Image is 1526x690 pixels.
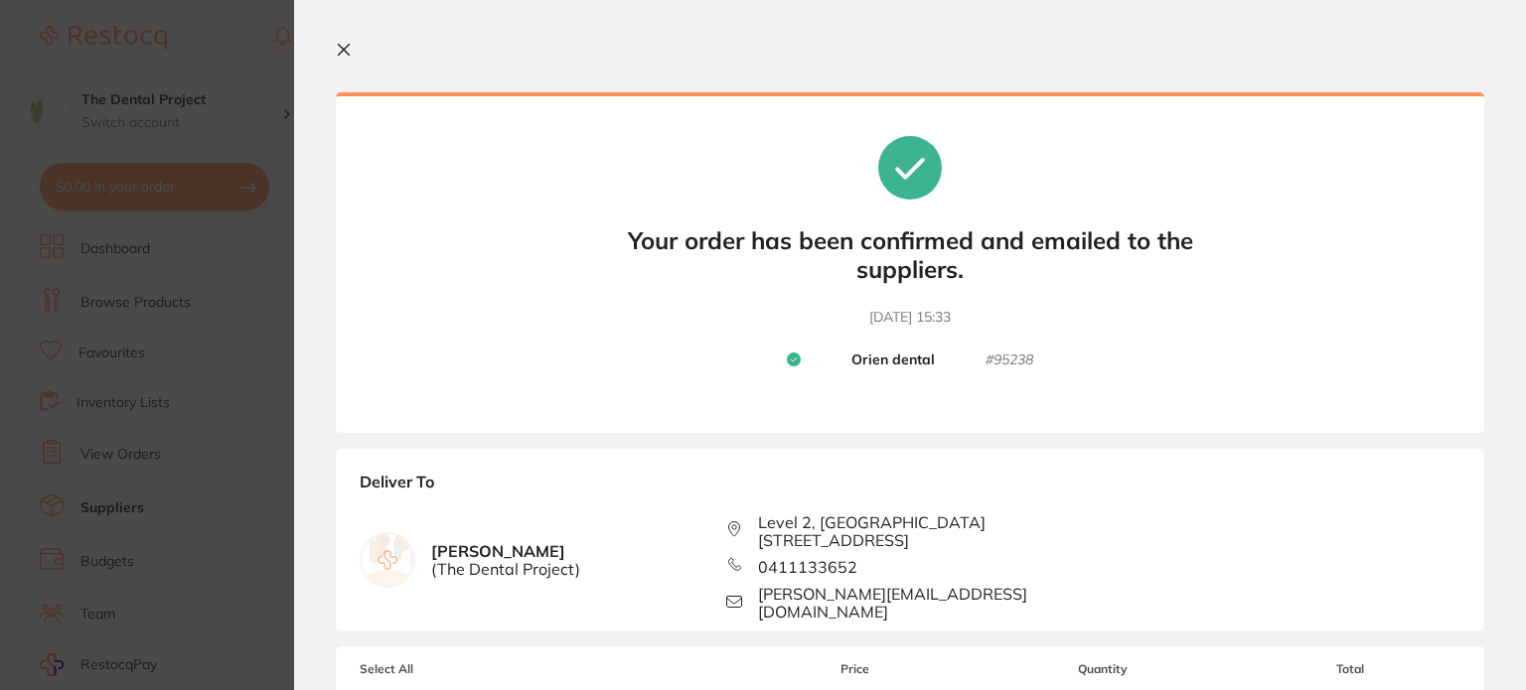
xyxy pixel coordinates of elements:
span: [PERSON_NAME][EMAIL_ADDRESS][DOMAIN_NAME] [758,585,1093,621]
span: 0411133652 [758,558,857,576]
small: # 95238 [986,351,1033,369]
b: [PERSON_NAME] [431,542,580,579]
span: Select All [360,662,558,676]
b: Your order has been confirmed and emailed to the suppliers. [612,226,1208,284]
span: Quantity [965,662,1240,676]
span: ( The Dental Project ) [431,560,580,578]
b: Deliver To [360,473,1460,513]
b: Orien dental [851,351,935,369]
span: Level 2, [GEOGRAPHIC_DATA] [STREET_ADDRESS] [758,513,1093,550]
span: Price [745,662,966,676]
img: empty.jpg [361,533,414,587]
span: Total [1240,662,1460,676]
